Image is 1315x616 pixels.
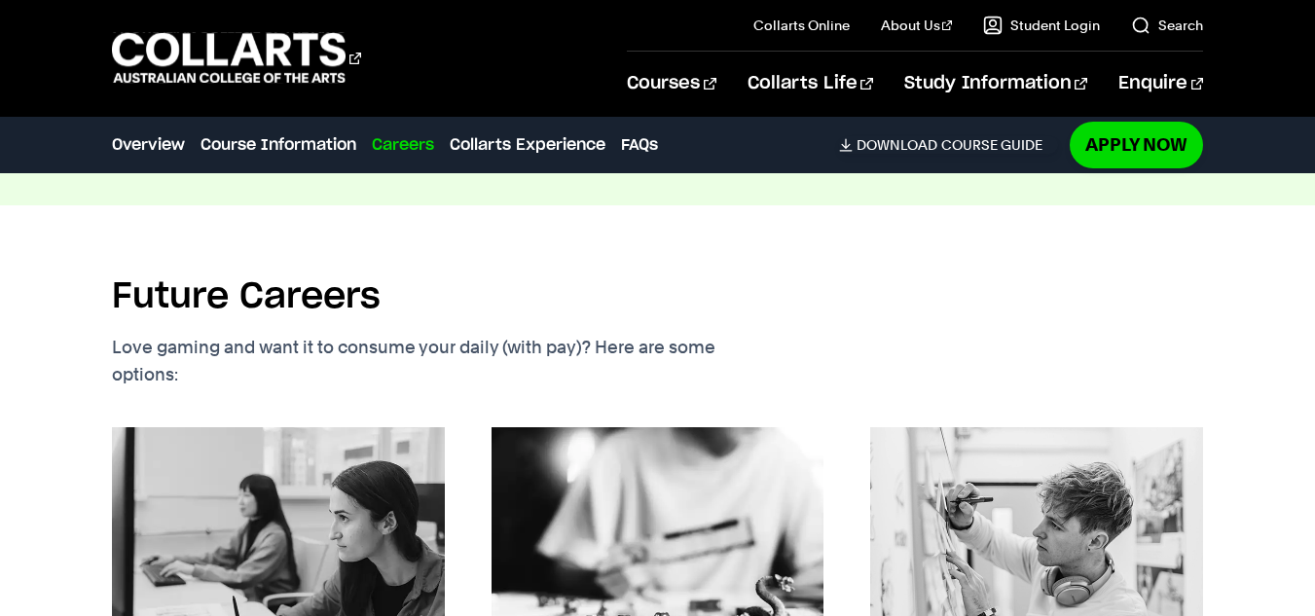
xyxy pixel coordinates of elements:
[372,133,434,157] a: Careers
[839,136,1058,154] a: DownloadCourse Guide
[201,133,356,157] a: Course Information
[450,133,605,157] a: Collarts Experience
[621,133,658,157] a: FAQs
[112,275,381,318] h2: Future Careers
[1070,122,1203,167] a: Apply Now
[112,30,361,86] div: Go to homepage
[881,16,953,35] a: About Us
[753,16,850,35] a: Collarts Online
[1131,16,1203,35] a: Search
[983,16,1100,35] a: Student Login
[112,133,185,157] a: Overview
[904,52,1087,116] a: Study Information
[112,334,822,388] p: Love gaming and want it to consume your daily (with pay)? Here are some options:
[627,52,715,116] a: Courses
[748,52,873,116] a: Collarts Life
[857,136,937,154] span: Download
[1118,52,1203,116] a: Enquire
